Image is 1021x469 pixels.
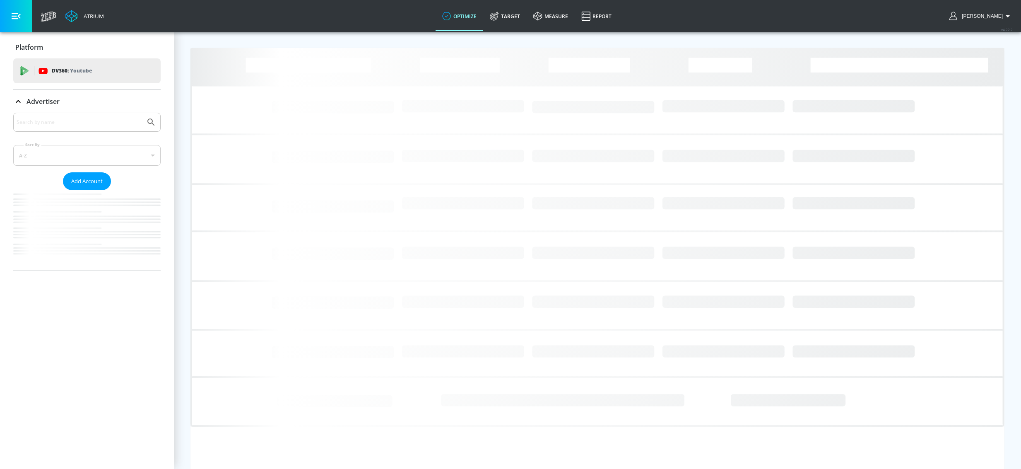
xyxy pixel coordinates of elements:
[13,145,161,166] div: A-Z
[949,11,1013,21] button: [PERSON_NAME]
[63,172,111,190] button: Add Account
[13,58,161,83] div: DV360: Youtube
[13,90,161,113] div: Advertiser
[15,43,43,52] p: Platform
[13,113,161,271] div: Advertiser
[17,117,142,128] input: Search by name
[1001,27,1013,32] span: v 4.22.2
[13,190,161,271] nav: list of Advertiser
[80,12,104,20] div: Atrium
[527,1,575,31] a: measure
[483,1,527,31] a: Target
[24,142,41,147] label: Sort By
[13,36,161,59] div: Platform
[52,66,92,75] p: DV360:
[65,10,104,22] a: Atrium
[575,1,618,31] a: Report
[70,66,92,75] p: Youtube
[436,1,483,31] a: optimize
[71,176,103,186] span: Add Account
[26,97,60,106] p: Advertiser
[958,13,1003,19] span: login as: lindsay.benharris@zefr.com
